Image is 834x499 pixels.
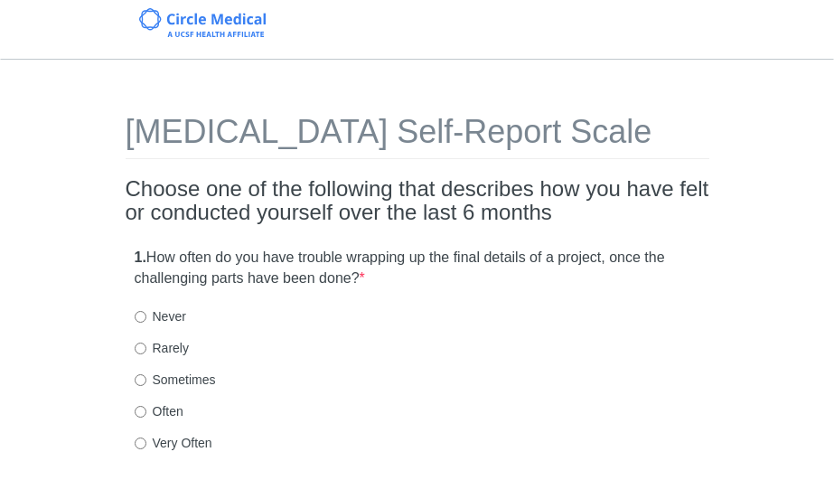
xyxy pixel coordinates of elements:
label: Never [135,307,186,325]
input: Often [135,406,146,418]
input: Very Often [135,438,146,449]
strong: 1. [135,249,146,265]
input: Sometimes [135,374,146,386]
input: Rarely [135,343,146,354]
h1: [MEDICAL_DATA] Self-Report Scale [126,114,709,159]
input: Never [135,311,146,323]
label: How often do you have trouble wrapping up the final details of a project, once the challenging pa... [135,248,700,289]
label: Often [135,402,183,420]
label: Sometimes [135,371,216,389]
label: Rarely [135,339,189,357]
label: Very Often [135,434,212,452]
h2: Choose one of the following that describes how you have felt or conducted yourself over the last ... [126,177,709,225]
img: Circle Medical Logo [139,8,267,37]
